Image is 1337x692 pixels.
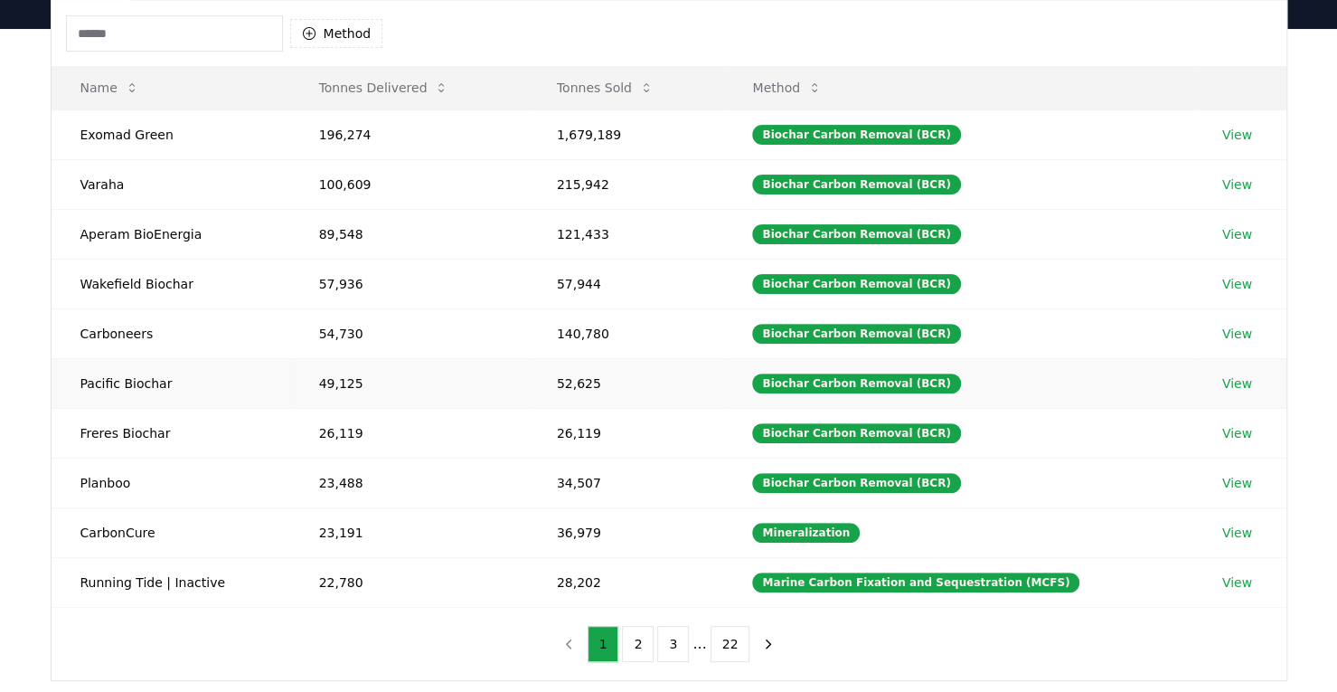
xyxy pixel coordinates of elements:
[711,626,750,662] button: 22
[1222,424,1252,442] a: View
[52,109,290,159] td: Exomad Green
[1222,374,1252,393] a: View
[290,159,528,209] td: 100,609
[528,209,724,259] td: 121,433
[1222,225,1252,243] a: View
[753,626,784,662] button: next page
[52,408,290,458] td: Freres Biochar
[290,19,383,48] button: Method
[528,358,724,408] td: 52,625
[528,109,724,159] td: 1,679,189
[1222,524,1252,542] a: View
[52,507,290,557] td: CarbonCure
[290,308,528,358] td: 54,730
[657,626,689,662] button: 3
[290,259,528,308] td: 57,936
[528,458,724,507] td: 34,507
[528,308,724,358] td: 140,780
[52,557,290,607] td: Running Tide | Inactive
[1222,275,1252,293] a: View
[528,507,724,557] td: 36,979
[752,175,960,194] div: Biochar Carbon Removal (BCR)
[290,458,528,507] td: 23,488
[290,507,528,557] td: 23,191
[528,408,724,458] td: 26,119
[52,259,290,308] td: Wakefield Biochar
[692,633,706,655] li: ...
[1222,574,1252,592] a: View
[52,358,290,408] td: Pacific Biochar
[752,125,960,145] div: Biochar Carbon Removal (BCR)
[752,324,960,344] div: Biochar Carbon Removal (BCR)
[66,70,154,106] button: Name
[52,308,290,358] td: Carboneers
[752,423,960,443] div: Biochar Carbon Removal (BCR)
[290,209,528,259] td: 89,548
[290,557,528,607] td: 22,780
[1222,325,1252,343] a: View
[1222,175,1252,194] a: View
[52,458,290,507] td: Planboo
[738,70,836,106] button: Method
[52,159,290,209] td: Varaha
[752,573,1079,592] div: Marine Carbon Fixation and Sequestration (MCFS)
[752,473,960,493] div: Biochar Carbon Removal (BCR)
[542,70,668,106] button: Tonnes Sold
[305,70,464,106] button: Tonnes Delivered
[588,626,619,662] button: 1
[528,259,724,308] td: 57,944
[752,274,960,294] div: Biochar Carbon Removal (BCR)
[752,523,860,543] div: Mineralization
[290,109,528,159] td: 196,274
[52,209,290,259] td: Aperam BioEnergia
[1222,126,1252,144] a: View
[1222,474,1252,492] a: View
[528,159,724,209] td: 215,942
[290,408,528,458] td: 26,119
[290,358,528,408] td: 49,125
[752,224,960,244] div: Biochar Carbon Removal (BCR)
[622,626,654,662] button: 2
[752,374,960,393] div: Biochar Carbon Removal (BCR)
[528,557,724,607] td: 28,202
